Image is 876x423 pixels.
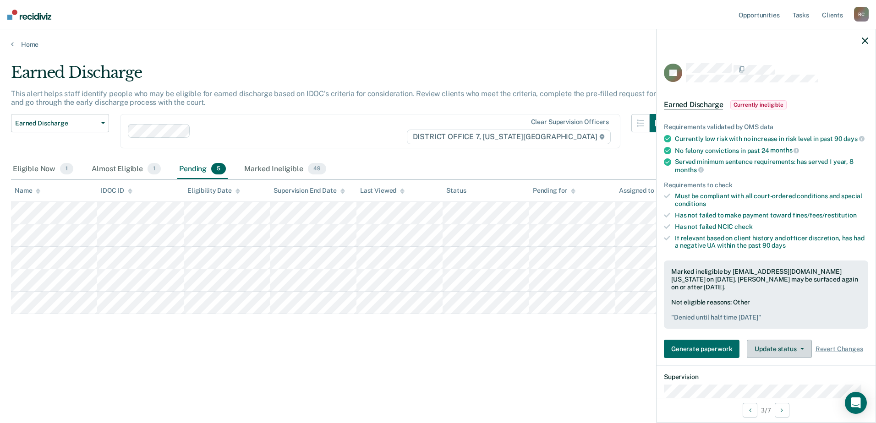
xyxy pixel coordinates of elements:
[675,192,868,208] div: Must be compliant with all court-ordered conditions and special
[657,398,876,422] div: 3 / 7
[15,187,40,195] div: Name
[845,392,867,414] div: Open Intercom Messenger
[671,268,861,291] div: Marked ineligible by [EMAIL_ADDRESS][DOMAIN_NAME][US_STATE] on [DATE]. [PERSON_NAME] may be surfa...
[675,146,868,155] div: No felony convictions in past 24
[533,187,575,195] div: Pending for
[664,100,723,109] span: Earned Discharge
[308,163,326,175] span: 49
[854,7,869,22] div: R C
[11,63,668,89] div: Earned Discharge
[664,373,868,381] dt: Supervision
[657,90,876,119] div: Earned DischargeCurrently ineligible
[675,158,868,174] div: Served minimum sentence requirements: has served 1 year, 8
[60,163,73,175] span: 1
[734,223,752,230] span: check
[360,187,405,195] div: Last Viewed
[90,159,163,179] div: Almost Eligible
[446,187,466,195] div: Status
[675,200,706,207] span: conditions
[531,118,609,126] div: Clear supervision officers
[11,89,664,107] p: This alert helps staff identify people who may be eligible for earned discharge based on IDOC’s c...
[664,340,739,358] button: Generate paperwork
[664,181,868,189] div: Requirements to check
[730,100,787,109] span: Currently ineligible
[772,242,785,249] span: days
[15,119,98,127] span: Earned Discharge
[187,187,240,195] div: Eligibility Date
[101,187,132,195] div: IDOC ID
[148,163,161,175] span: 1
[7,10,51,20] img: Recidiviz
[675,135,868,143] div: Currently low risk with no increase in risk level in past 90
[747,340,811,358] button: Update status
[242,159,328,179] div: Marked Ineligible
[675,166,704,174] span: months
[675,223,868,231] div: Has not failed NCIC
[619,187,662,195] div: Assigned to
[407,130,611,144] span: DISTRICT OFFICE 7, [US_STATE][GEOGRAPHIC_DATA]
[671,314,861,321] pre: " Denied until half time [DATE] "
[671,298,861,321] div: Not eligible reasons: Other
[664,123,868,131] div: Requirements validated by OMS data
[177,159,228,179] div: Pending
[770,146,799,154] span: months
[211,163,226,175] span: 5
[675,234,868,250] div: If relevant based on client history and officer discretion, has had a negative UA within the past 90
[11,40,865,49] a: Home
[11,159,75,179] div: Eligible Now
[274,187,345,195] div: Supervision End Date
[816,345,863,353] span: Revert Changes
[743,403,757,418] button: Previous Opportunity
[675,211,868,219] div: Has not failed to make payment toward
[664,340,743,358] a: Generate paperwork
[775,403,789,418] button: Next Opportunity
[793,211,857,219] span: fines/fees/restitution
[843,135,864,142] span: days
